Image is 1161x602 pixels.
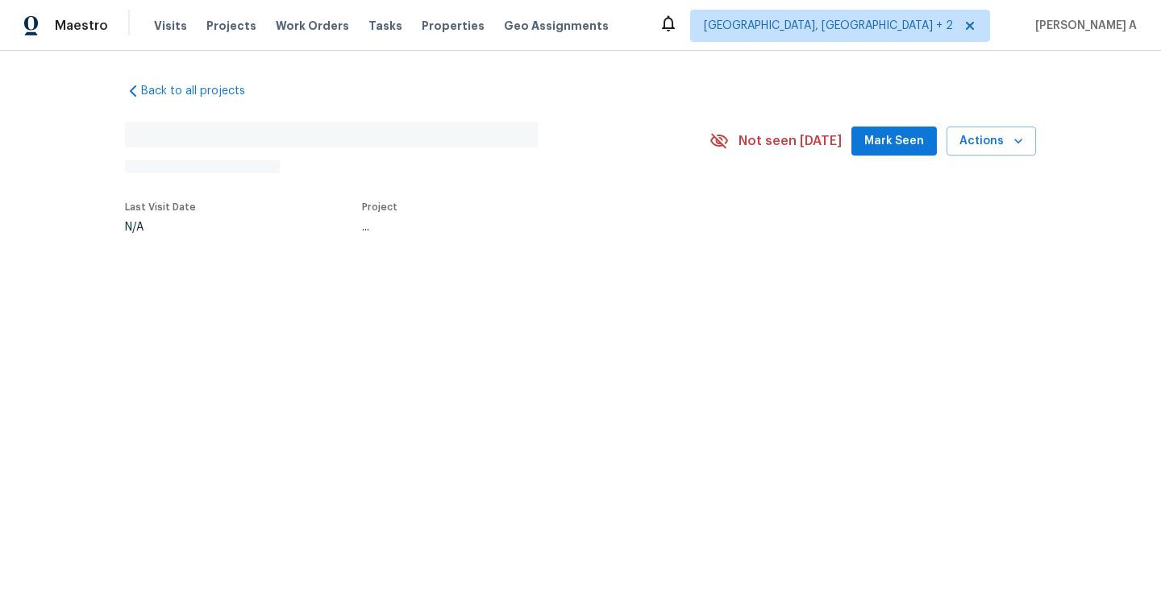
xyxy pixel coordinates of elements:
span: Last Visit Date [125,202,196,212]
span: Projects [206,18,256,34]
span: Not seen [DATE] [739,133,842,149]
span: Mark Seen [864,131,924,152]
span: Geo Assignments [504,18,609,34]
span: Properties [422,18,485,34]
span: [GEOGRAPHIC_DATA], [GEOGRAPHIC_DATA] + 2 [704,18,953,34]
span: [PERSON_NAME] A [1029,18,1137,34]
span: Maestro [55,18,108,34]
a: Back to all projects [125,83,280,99]
div: ... [362,222,672,233]
span: Actions [959,131,1023,152]
button: Mark Seen [851,127,937,156]
button: Actions [947,127,1036,156]
div: N/A [125,222,196,233]
span: Tasks [368,20,402,31]
span: Work Orders [276,18,349,34]
span: Project [362,202,397,212]
span: Visits [154,18,187,34]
